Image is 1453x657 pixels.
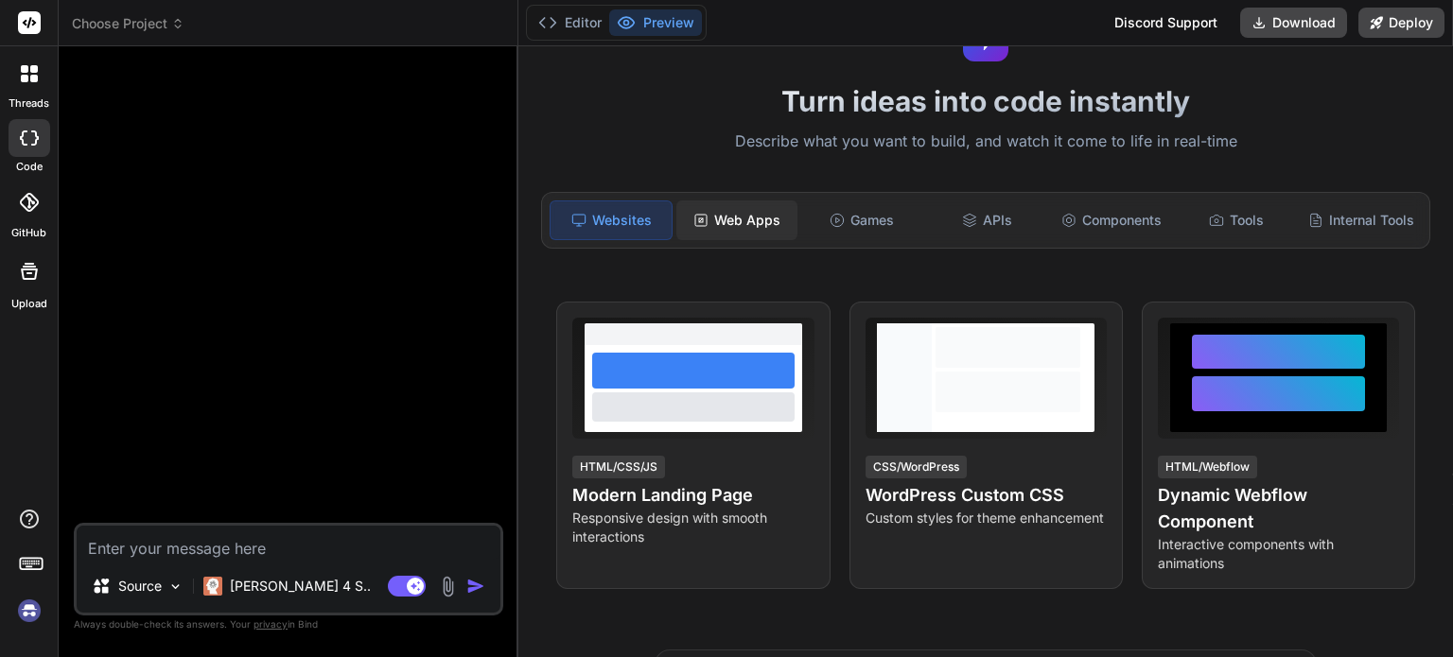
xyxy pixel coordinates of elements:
div: Websites [550,200,673,240]
button: Download [1240,8,1347,38]
h4: Dynamic Webflow Component [1158,482,1399,535]
p: [PERSON_NAME] 4 S.. [230,577,371,596]
p: Interactive components with animations [1158,535,1399,573]
div: HTML/Webflow [1158,456,1257,478]
label: Upload [11,296,47,312]
div: Web Apps [676,200,797,240]
p: Source [118,577,162,596]
span: Choose Project [72,14,184,33]
img: Pick Models [167,579,184,595]
div: Internal Tools [1301,200,1422,240]
div: CSS/WordPress [866,456,967,478]
h4: Modern Landing Page [572,482,814,509]
h4: WordPress Custom CSS [866,482,1107,509]
p: Custom styles for theme enhancement [866,509,1107,527]
label: threads [9,95,49,112]
img: signin [13,595,45,627]
div: Discord Support [1103,8,1229,38]
button: Deploy [1358,8,1444,38]
p: Responsive design with smooth interactions [572,509,814,546]
p: Describe what you want to build, and watch it come to life in real-time [530,130,1442,154]
div: Tools [1176,200,1297,240]
div: APIs [926,200,1047,240]
label: code [16,159,43,175]
img: attachment [437,576,459,597]
span: privacy [254,618,288,630]
div: Components [1051,200,1172,240]
div: Games [801,200,922,240]
div: HTML/CSS/JS [572,456,665,478]
button: Preview [609,9,702,36]
button: Editor [531,9,609,36]
label: GitHub [11,225,46,241]
img: Claude 4 Sonnet [203,577,222,596]
img: icon [466,577,485,596]
p: Always double-check its answers. Your in Bind [74,615,503,633]
h1: Turn ideas into code instantly [530,84,1442,118]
